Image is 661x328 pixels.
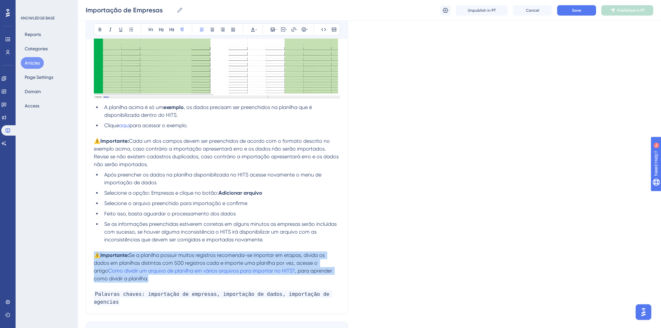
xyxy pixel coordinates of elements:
[21,71,57,83] button: Page Settings
[104,104,313,118] span: , os dados precisam ser preenchidos na planilha que é disponibilizada dentro do HITS.
[163,104,184,110] strong: exemplo
[21,16,55,21] div: KNOWLEDGE BASE
[86,6,174,15] input: Article Name
[601,5,653,16] button: Published in PT
[119,122,130,128] a: aqui
[108,268,295,274] a: Como dividir um arquivo de planilha em vários arquivos para importar no HITS?
[104,190,218,196] span: Selecione a opção: Empresas e clique no botão:
[94,290,332,306] span: Palavras chaves: importação de empresas, importação de dados, importação de agencias
[104,221,338,243] span: Se as informações preenchidas estiverem corretas em alguns minutos as empresas serão incluídas co...
[104,104,163,110] span: A planilha acima é só um
[617,8,645,13] span: Published in PT
[104,200,247,206] span: Selecione o arquivo preenchido para importação e confirme
[634,302,653,322] iframe: UserGuiding AI Assistant Launcher
[513,5,552,16] button: Cancel
[94,138,129,144] strong: ⚠️Importante:
[468,8,496,13] span: Unpublish in PT
[218,190,262,196] strong: Adicionar arquivo
[94,153,340,167] span: Revise se não existem cadastros duplicados, caso contrário a importação apresentará erro e os dad...
[94,252,129,258] strong: ⚠️Importante:
[456,5,508,16] button: Unpublish in PT
[572,8,581,13] span: Save
[94,138,331,152] span: Cada um dos campos devem ser preenchidos de acordo com o formato descrito no exemplo acima, caso ...
[104,211,236,217] span: Feito isso, basta aguardar o processamento dos dados
[94,252,326,274] span: Se a planilha possuir muitos registros recomenda-se importar em etapas, divida os dados em planil...
[21,29,45,40] button: Reports
[15,2,41,9] span: Need Help?
[130,122,188,128] span: para acessar o exemplo.
[557,5,596,16] button: Save
[526,8,539,13] span: Cancel
[104,122,119,128] span: Clique
[21,100,43,112] button: Access
[44,3,48,8] div: 9+
[21,43,52,55] button: Categories
[21,86,45,97] button: Domain
[21,57,44,69] button: Articles
[104,172,323,186] span: Após preencher os dados na planilha disponibilizada no HITS acesse novamente o menu de importação...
